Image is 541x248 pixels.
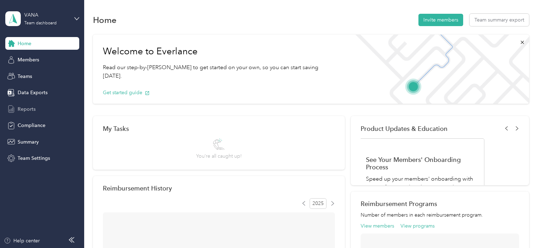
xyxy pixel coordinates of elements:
span: Team Settings [18,155,50,162]
h2: Reimbursement Programs [361,200,519,207]
span: Summary [18,138,39,146]
span: Product Updates & Education [361,125,448,132]
button: View programs [400,222,435,230]
h2: Reimbursement History [103,185,172,192]
span: 2025 [310,198,327,209]
img: Welcome to everlance [348,35,529,104]
button: Get started guide [103,89,150,96]
span: Reports [18,105,36,113]
div: My Tasks [103,125,335,132]
h1: See Your Members' Onboarding Process [366,156,477,171]
div: Team dashboard [24,21,57,25]
button: Invite members [418,14,463,26]
p: Read our step-by-[PERSON_NAME] to get started on your own, so you can start saving [DATE]. [103,63,338,80]
h1: Welcome to Everlance [103,46,338,57]
span: Compliance [18,122,45,129]
iframe: Everlance-gr Chat Button Frame [502,208,541,248]
h1: Home [93,16,117,24]
button: View members [361,222,394,230]
p: Speed up your members' onboarding with views of uncompleted actions, such as members who still ne... [366,175,477,209]
span: Teams [18,73,32,80]
span: You’re all caught up! [196,152,242,160]
span: Data Exports [18,89,48,96]
button: Help center [4,237,40,244]
button: Team summary export [470,14,529,26]
div: VANA [24,11,68,19]
p: Number of members in each reimbursement program. [361,211,519,219]
span: Home [18,40,31,47]
span: Members [18,56,39,63]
